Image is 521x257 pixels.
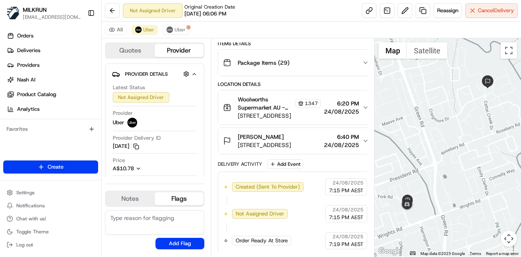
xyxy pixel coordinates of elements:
[155,238,204,249] button: Add Flag
[324,99,359,108] span: 6:20 PM
[131,25,158,35] button: Uber
[163,25,189,35] button: Uber
[267,159,303,169] button: Add Event
[218,81,374,88] div: Location Details
[333,233,363,240] span: 24/08/2025
[236,210,284,217] span: Not Assigned Driver
[333,180,363,186] span: 24/08/2025
[329,187,363,194] span: 7:15 PM AEST
[486,251,519,256] a: Report a map error
[238,112,321,120] span: [STREET_ADDRESS]
[113,157,125,164] span: Price
[3,160,98,174] button: Create
[17,76,35,83] span: Nash AI
[218,128,374,154] button: [PERSON_NAME][STREET_ADDRESS]6:40 PM24/08/2025
[105,25,127,35] button: All
[127,118,137,127] img: uber-new-logo.jpeg
[3,88,101,101] a: Product Catalog
[324,108,359,116] span: 24/08/2025
[433,3,462,18] button: Reassign
[16,189,35,196] span: Settings
[478,7,514,14] span: Cancel Delivery
[329,214,363,221] span: 7:15 PM AEST
[17,105,39,113] span: Analytics
[501,231,517,247] button: Map camera controls
[3,73,101,86] a: Nash AI
[238,95,294,112] span: Woolworths Supermarket AU - [GEOGRAPHIC_DATA] Store Manager
[17,91,56,98] span: Product Catalog
[3,239,98,250] button: Log out
[420,251,465,256] span: Map data ©2025 Google
[175,26,186,33] span: Uber
[3,29,101,42] a: Orders
[377,246,403,257] img: Google
[17,32,33,40] span: Orders
[379,42,407,59] button: Show street map
[3,200,98,211] button: Notifications
[155,44,204,57] button: Provider
[184,4,235,10] span: Original Creation Date
[48,163,63,171] span: Create
[238,133,284,141] span: [PERSON_NAME]
[184,10,226,18] span: [DATE] 06:06 PM
[465,3,518,18] button: CancelDelivery
[3,187,98,198] button: Settings
[3,103,101,116] a: Analytics
[218,40,374,47] div: Items Details
[106,44,155,57] button: Quotes
[377,246,403,257] a: Open this area in Google Maps (opens a new window)
[333,206,363,213] span: 24/08/2025
[113,119,124,126] span: Uber
[470,251,481,256] a: Terms (opens in new tab)
[113,110,133,117] span: Provider
[3,226,98,237] button: Toggle Theme
[135,26,142,33] img: uber-new-logo.jpeg
[3,213,98,224] button: Chat with us!
[3,3,84,23] button: MILKRUNMILKRUN[EMAIL_ADDRESS][DOMAIN_NAME]
[23,6,47,14] button: MILKRUN
[155,192,204,205] button: Flags
[113,165,184,172] button: A$10.78
[407,42,447,59] button: Show satellite imagery
[112,67,197,81] button: Provider Details
[238,141,291,149] span: [STREET_ADDRESS]
[17,62,39,69] span: Providers
[3,44,101,57] a: Deliveries
[238,59,289,67] span: Package Items ( 29 )
[23,14,81,20] button: [EMAIL_ADDRESS][DOMAIN_NAME]
[236,183,300,191] span: Created (Sent To Provider)
[437,7,458,14] span: Reassign
[113,143,139,150] button: [DATE]
[16,202,45,209] span: Notifications
[501,42,517,59] button: Toggle fullscreen view
[16,228,49,235] span: Toggle Theme
[113,84,145,91] span: Latest Status
[218,50,374,76] button: Package Items (29)
[16,242,33,248] span: Log out
[3,59,101,72] a: Providers
[218,161,262,167] div: Delivery Activity
[125,71,168,77] span: Provider Details
[166,26,173,33] img: uber-new-logo.jpeg
[218,90,374,125] button: Woolworths Supermarket AU - [GEOGRAPHIC_DATA] Store Manager1347[STREET_ADDRESS]6:20 PM24/08/2025
[410,251,416,255] button: Keyboard shortcuts
[305,100,318,107] span: 1347
[324,141,359,149] span: 24/08/2025
[236,237,288,244] span: Order Ready At Store
[113,134,161,142] span: Provider Delivery ID
[16,215,46,222] span: Chat with us!
[7,7,20,20] img: MILKRUN
[324,133,359,141] span: 6:40 PM
[113,165,134,172] span: A$10.78
[106,192,155,205] button: Notes
[329,241,363,248] span: 7:19 PM AEST
[143,26,154,33] span: Uber
[3,123,98,136] div: Favorites
[17,47,40,54] span: Deliveries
